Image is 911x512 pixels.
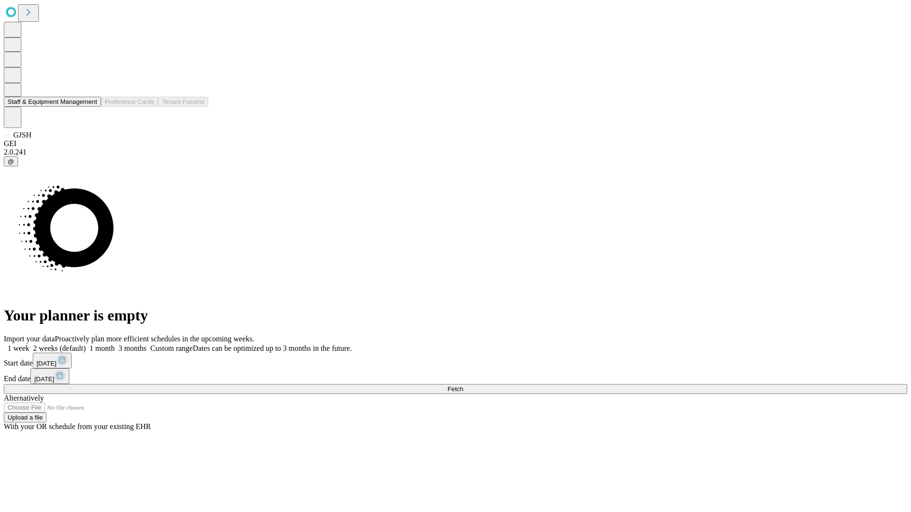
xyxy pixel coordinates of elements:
button: Upload a file [4,412,46,422]
div: End date [4,368,907,384]
span: Alternatively [4,394,44,402]
span: Import your data [4,335,55,343]
span: Custom range [150,344,193,352]
button: [DATE] [30,368,69,384]
span: Dates can be optimized up to 3 months in the future. [193,344,352,352]
span: [DATE] [37,360,56,367]
button: Preference Cards [101,97,158,107]
span: 1 month [90,344,115,352]
button: @ [4,156,18,166]
h1: Your planner is empty [4,307,907,324]
div: Start date [4,353,907,368]
span: 1 week [8,344,29,352]
span: With your OR schedule from your existing EHR [4,422,151,430]
span: [DATE] [34,375,54,383]
span: 2 weeks (default) [33,344,86,352]
span: GJSH [13,131,31,139]
span: Proactively plan more efficient schedules in the upcoming weeks. [55,335,254,343]
div: 2.0.241 [4,148,907,156]
button: Tenant Params [158,97,208,107]
button: Staff & Equipment Management [4,97,101,107]
div: GEI [4,139,907,148]
span: @ [8,158,14,165]
span: Fetch [447,385,463,393]
button: [DATE] [33,353,72,368]
span: 3 months [119,344,147,352]
button: Fetch [4,384,907,394]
